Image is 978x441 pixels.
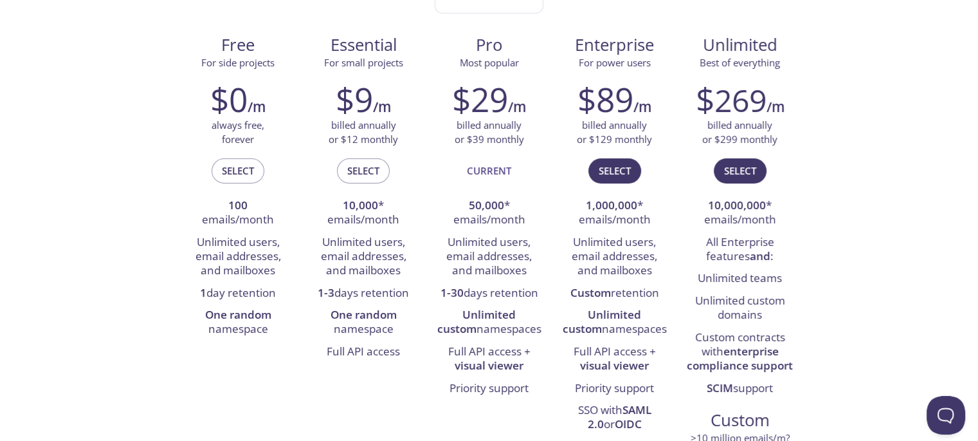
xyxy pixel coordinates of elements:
span: For power users [579,56,651,69]
strong: SCIM [707,380,733,395]
li: day retention [185,283,291,305]
li: Full API access [311,341,417,363]
h6: /m [766,96,784,118]
strong: 10,000 [343,198,378,212]
span: For side projects [201,56,275,69]
span: Select [347,162,379,179]
strong: 10,000,000 [708,198,766,212]
strong: visual viewer [455,358,523,373]
span: Unlimited [703,33,777,56]
h2: $0 [210,80,248,118]
li: days retention [311,283,417,305]
li: * emails/month [561,195,667,232]
h2: $29 [452,80,508,118]
li: Unlimited users, email addresses, and mailboxes [561,232,667,283]
li: days retention [436,283,542,305]
li: Custom contracts with [687,327,793,378]
li: namespaces [436,305,542,341]
span: Most popular [460,56,519,69]
h2: $ [696,80,766,118]
strong: enterprise compliance support [687,344,793,373]
p: billed annually or $39 monthly [455,118,524,146]
li: Full API access + [561,341,667,378]
strong: Unlimited custom [563,307,642,336]
strong: Custom [570,285,611,300]
p: billed annually or $12 monthly [329,118,398,146]
span: Pro [437,34,541,56]
strong: One random [205,307,271,322]
li: SSO with or [561,400,667,436]
strong: 100 [228,198,248,212]
strong: 1,000,000 [586,198,637,212]
button: Select [212,158,264,183]
strong: and [750,249,770,263]
button: Select [588,158,641,183]
li: Full API access + [436,341,542,378]
strong: 1-30 [440,285,464,300]
li: namespace [185,305,291,341]
span: Select [599,162,631,179]
li: Priority support [436,378,542,400]
li: Unlimited users, email addresses, and mailboxes [436,232,542,283]
button: Select [714,158,766,183]
span: Select [724,162,756,179]
span: Custom [687,409,792,431]
li: Unlimited teams [687,268,793,290]
h2: $89 [577,80,633,118]
strong: Unlimited custom [437,307,516,336]
p: billed annually or $299 monthly [702,118,777,146]
strong: 50,000 [469,198,504,212]
li: Priority support [561,378,667,400]
li: * emails/month [687,195,793,232]
li: emails/month [185,195,291,232]
strong: 1 [200,285,206,300]
li: retention [561,283,667,305]
span: Enterprise [562,34,667,56]
li: * emails/month [436,195,542,232]
strong: OIDC [615,417,642,431]
li: All Enterprise features : [687,232,793,268]
span: Essential [311,34,416,56]
li: * emails/month [311,195,417,232]
span: Select [222,162,254,179]
h6: /m [373,96,391,118]
li: namespace [311,305,417,341]
li: Unlimited users, email addresses, and mailboxes [185,232,291,283]
p: billed annually or $129 monthly [577,118,652,146]
span: For small projects [324,56,403,69]
button: Select [337,158,390,183]
iframe: Help Scout Beacon - Open [927,396,965,435]
strong: 1-3 [318,285,334,300]
p: always free, forever [212,118,264,146]
li: Unlimited custom domains [687,290,793,327]
li: Unlimited users, email addresses, and mailboxes [311,232,417,283]
strong: SAML 2.0 [588,402,651,431]
span: Free [186,34,291,56]
li: namespaces [561,305,667,341]
h2: $9 [336,80,373,118]
h6: /m [508,96,526,118]
span: 269 [714,79,766,121]
h6: /m [633,96,651,118]
span: Best of everything [700,56,780,69]
strong: One random [331,307,397,322]
h6: /m [248,96,266,118]
li: support [687,378,793,400]
strong: visual viewer [580,358,649,373]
